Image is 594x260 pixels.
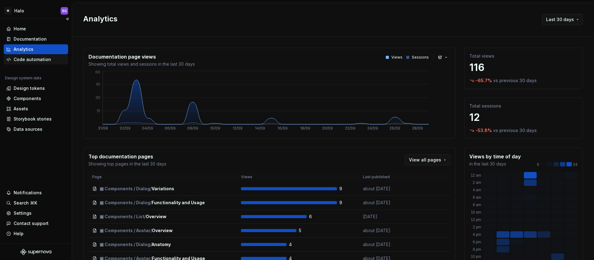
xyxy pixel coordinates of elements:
tspan: 20/09 [322,126,333,130]
p: Views by time of day [469,153,521,160]
span: / [150,186,152,192]
a: Analytics [4,44,68,54]
span: 5 [299,227,315,234]
p: Total sessions [469,103,578,109]
p: Sessions [412,55,429,60]
tspan: 31/08 [98,126,108,130]
text: 6 pm [473,240,481,244]
div: Halo [14,8,24,14]
tspan: 15 [97,108,100,113]
tspan: 24/09 [367,126,378,130]
a: Design tokens [4,83,68,93]
th: Last published [359,172,413,182]
div: Contact support [14,220,49,227]
button: MHaloRG [1,4,71,17]
span: View all pages [409,157,441,163]
svg: Supernova Logo [20,249,51,255]
text: 8 pm [473,247,481,252]
a: Components [4,94,68,104]
span: Functionality and Usage [152,200,205,206]
tspan: 02/09 [120,126,131,130]
p: [DATE] [363,214,409,220]
a: Code automation [4,55,68,64]
span: 9 [339,186,355,192]
div: Analytics [14,46,33,52]
tspan: 10/09 [210,126,220,130]
p: in the last 30 days [469,161,521,167]
span: Anatomy [152,241,171,248]
text: 10 am [471,210,481,214]
text: 8 am [473,203,481,207]
p: Total views [469,53,578,59]
text: 2 am [473,180,481,185]
button: Contact support [4,218,68,228]
div: Code automation [14,56,51,63]
span: 4 [289,241,305,248]
div: RG [62,8,67,13]
tspan: 45 [96,82,100,86]
p: vs previous 30 days [493,77,537,84]
tspan: 12/09 [233,126,243,130]
button: Help [4,229,68,239]
p: about [DATE] [363,186,409,192]
span: / [150,227,152,234]
span: Overview [146,214,166,220]
tspan: 18/09 [300,126,310,130]
span: / [150,200,152,206]
div: Home [14,26,26,32]
a: Data sources [4,124,68,134]
th: Views [237,172,359,182]
h2: Analytics [83,14,532,24]
tspan: 60 [95,70,100,74]
span: ▣ Components / Dialog [100,241,150,248]
div: Search ⌘K [14,200,37,206]
p: Documentation page views [88,53,195,60]
a: Documentation [4,34,68,44]
p: Top documentation pages [88,153,166,160]
a: View all pages [405,154,450,165]
p: Showing total views and sessions in the last 30 days [88,61,195,67]
button: Collapse sidebar [63,15,72,23]
a: Settings [4,208,68,218]
text: 12 am [471,173,481,178]
p: 116 [469,61,578,74]
p: -53.8 % [476,127,492,134]
p: Views [391,55,402,60]
a: Storybook stories [4,114,68,124]
span: ▣ Components / Avatar [100,227,150,234]
span: 6 [309,214,325,220]
div: Design system data [5,76,41,81]
div: M [4,7,12,15]
p: vs previous 30 days [493,127,537,134]
div: Components [14,95,41,102]
text: 12 pm [471,218,481,222]
span: / [150,241,152,248]
text: 6 am [473,195,481,200]
text: 4 pm [473,232,481,237]
p: -65.7 % [476,77,492,84]
span: 9 [339,200,355,206]
p: about [DATE] [363,200,409,206]
button: Search ⌘K [4,198,68,208]
div: Help [14,231,24,237]
div: Notifications [14,190,42,196]
p: 0 [537,162,539,167]
th: Page [88,172,237,182]
tspan: 16/09 [278,126,288,130]
text: 2 pm [473,225,481,229]
tspan: 14/09 [255,126,265,130]
div: Assets [14,106,28,112]
p: about [DATE] [363,227,409,234]
p: 12 [469,111,578,124]
tspan: 06/09 [165,126,176,130]
button: Notifications [4,188,68,198]
span: / [144,214,146,220]
span: Last 30 days [546,16,574,23]
tspan: 08/09 [187,126,198,130]
span: Variations [152,186,174,192]
div: Data sources [14,126,42,132]
span: ▣ Components / Dialog [100,200,150,206]
tspan: 26/09 [390,126,400,130]
a: Home [4,24,68,34]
